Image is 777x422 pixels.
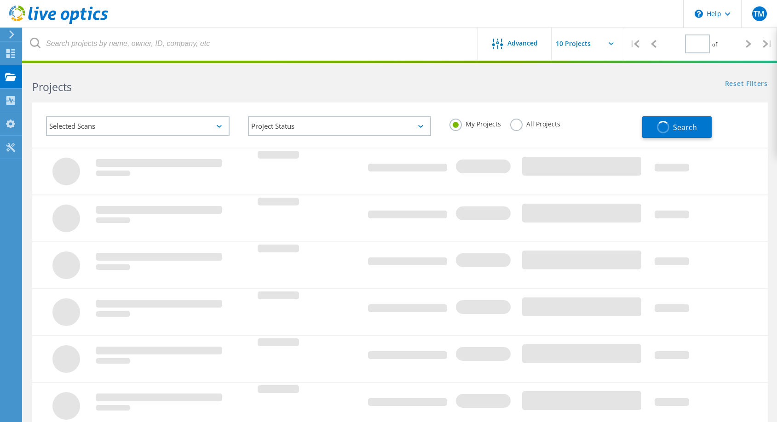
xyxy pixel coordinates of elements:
[695,10,703,18] svg: \n
[9,19,108,26] a: Live Optics Dashboard
[510,119,560,127] label: All Projects
[673,122,697,132] span: Search
[23,28,478,60] input: Search projects by name, owner, ID, company, etc
[507,40,538,46] span: Advanced
[758,28,777,60] div: |
[248,116,432,136] div: Project Status
[449,119,501,127] label: My Projects
[625,28,644,60] div: |
[642,116,712,138] button: Search
[754,10,765,17] span: TM
[725,80,768,88] a: Reset Filters
[46,116,230,136] div: Selected Scans
[32,80,72,94] b: Projects
[712,40,717,48] span: of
